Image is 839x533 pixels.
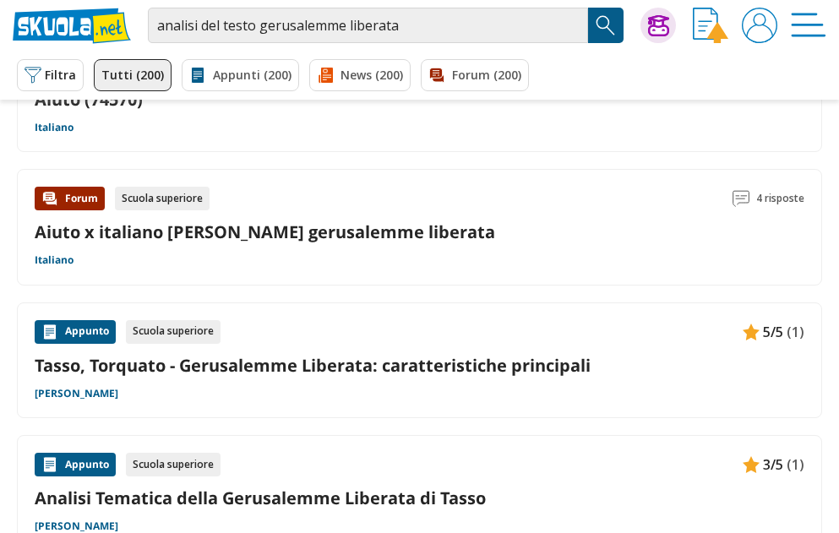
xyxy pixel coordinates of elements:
[41,324,58,340] img: Appunti contenuto
[35,519,118,533] a: [PERSON_NAME]
[115,187,210,210] div: Scuola superiore
[41,456,58,473] img: Appunti contenuto
[35,387,118,400] a: [PERSON_NAME]
[743,456,760,473] img: Appunti contenuto
[94,59,172,91] a: Tutti (200)
[742,8,777,43] img: User avatar
[126,453,221,476] div: Scuola superiore
[148,8,588,43] input: Cerca appunti, riassunti o versioni
[35,121,74,134] a: Italiano
[35,487,804,509] a: Analisi Tematica della Gerusalemme Liberata di Tasso
[17,59,84,91] button: Filtra
[588,8,624,43] button: Search Button
[35,253,74,267] a: Italiano
[733,190,749,207] img: Commenti lettura
[309,59,411,91] a: News (200)
[648,15,669,36] img: Chiedi Tutor AI
[593,13,618,38] img: Cerca appunti, riassunti o versioni
[756,187,804,210] span: 4 risposte
[182,59,299,91] a: Appunti (200)
[317,67,334,84] img: News filtro contenuto
[693,8,728,43] img: Invia appunto
[35,354,804,377] a: Tasso, Torquato - Gerusalemme Liberata: caratteristiche principali
[763,321,783,343] span: 5/5
[126,320,221,344] div: Scuola superiore
[787,454,804,476] span: (1)
[421,59,529,91] a: Forum (200)
[428,67,445,84] img: Forum filtro contenuto
[35,320,116,344] div: Appunto
[41,190,58,207] img: Forum contenuto
[763,454,783,476] span: 3/5
[25,67,41,84] img: Filtra filtri mobile
[35,220,495,243] a: Aiuto x italiano [PERSON_NAME] gerusalemme liberata
[791,8,826,43] img: Menù
[787,321,804,343] span: (1)
[35,88,143,111] a: Aiuto (74570)
[189,67,206,84] img: Appunti filtro contenuto
[35,453,116,476] div: Appunto
[35,187,105,210] div: Forum
[743,324,760,340] img: Appunti contenuto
